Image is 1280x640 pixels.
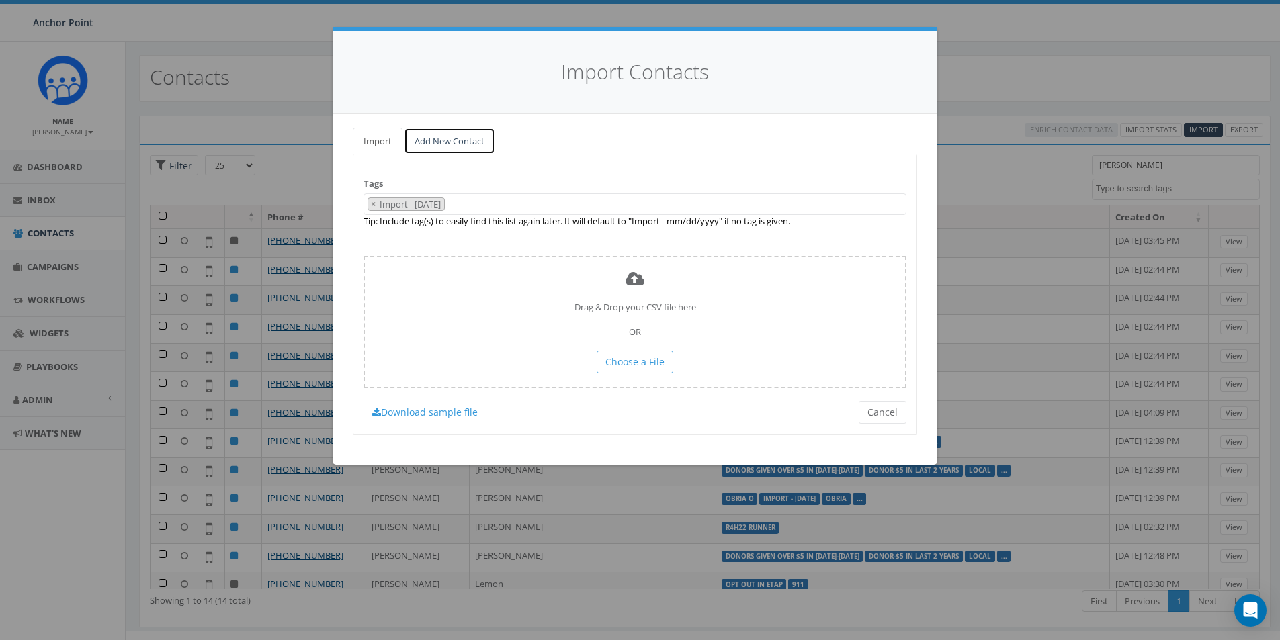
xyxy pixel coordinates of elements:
[448,199,455,211] textarea: Search
[404,128,495,155] a: Add New Contact
[371,198,376,210] span: ×
[353,58,917,87] h4: Import Contacts
[859,401,906,424] button: Cancel
[364,256,906,388] div: Drag & Drop your CSV file here
[353,128,402,155] a: Import
[364,401,486,424] a: Download sample file
[378,198,444,210] span: Import - [DATE]
[368,197,445,212] li: Import - 08/12/2025
[364,177,383,190] label: Tags
[1234,594,1267,627] div: Open Intercom Messenger
[364,215,790,228] label: Tip: Include tag(s) to easily find this list again later. It will default to "Import - mm/dd/yyyy...
[368,198,378,211] button: Remove item
[629,326,641,338] span: OR
[605,355,665,368] span: Choose a File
